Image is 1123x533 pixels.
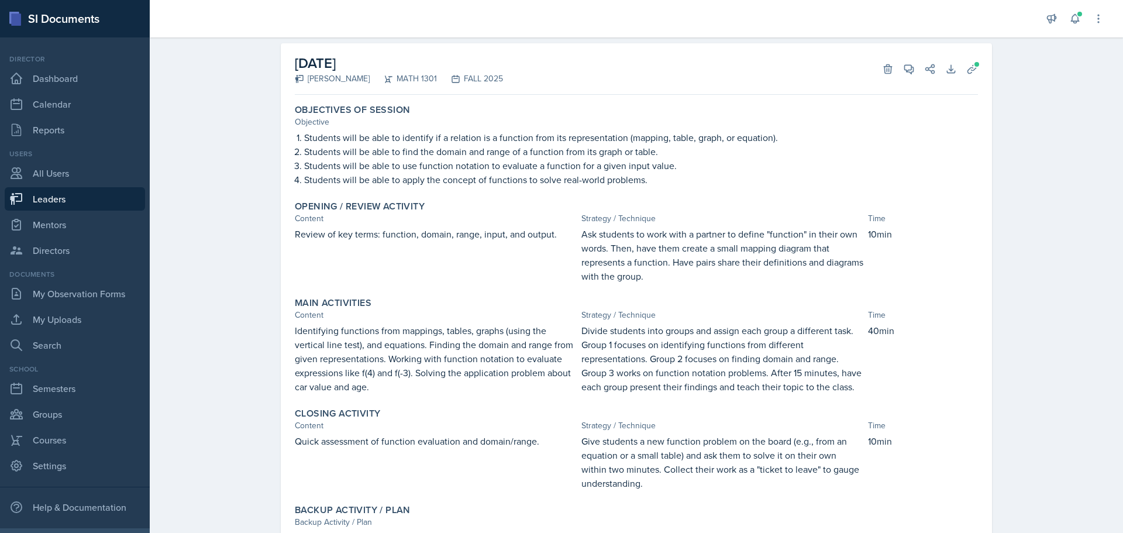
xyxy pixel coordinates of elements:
[868,419,978,432] div: Time
[295,227,577,241] p: Review of key terms: function, domain, range, input, and output.
[295,212,577,225] div: Content
[295,73,370,85] div: [PERSON_NAME]
[304,130,978,145] p: Students will be able to identify if a relation is a function from its representation (mapping, t...
[5,92,145,116] a: Calendar
[295,504,411,516] label: Backup Activity / Plan
[5,187,145,211] a: Leaders
[304,159,978,173] p: Students will be able to use function notation to evaluate a function for a given input value.
[5,377,145,400] a: Semesters
[295,104,410,116] label: Objectives of Session
[295,516,978,528] div: Backup Activity / Plan
[295,419,577,432] div: Content
[581,324,863,394] p: Divide students into groups and assign each group a different task. Group 1 focuses on identifyin...
[5,282,145,305] a: My Observation Forms
[295,309,577,321] div: Content
[868,434,978,448] p: 10min
[295,408,380,419] label: Closing Activity
[5,269,145,280] div: Documents
[370,73,437,85] div: MATH 1301
[5,161,145,185] a: All Users
[868,309,978,321] div: Time
[295,53,503,74] h2: [DATE]
[581,227,863,283] p: Ask students to work with a partner to define "function" in their own words. Then, have them crea...
[5,454,145,477] a: Settings
[5,428,145,452] a: Courses
[295,201,425,212] label: Opening / Review Activity
[304,173,978,187] p: Students will be able to apply the concept of functions to solve real-world problems.
[437,73,503,85] div: FALL 2025
[868,227,978,241] p: 10min
[5,308,145,331] a: My Uploads
[868,212,978,225] div: Time
[5,118,145,142] a: Reports
[5,333,145,357] a: Search
[5,67,145,90] a: Dashboard
[581,212,863,225] div: Strategy / Technique
[295,297,371,309] label: Main Activities
[304,145,978,159] p: Students will be able to find the domain and range of a function from its graph or table.
[581,419,863,432] div: Strategy / Technique
[581,434,863,490] p: Give students a new function problem on the board (e.g., from an equation or a small table) and a...
[5,364,145,374] div: School
[5,54,145,64] div: Director
[295,434,577,448] p: Quick assessment of function evaluation and domain/range.
[5,496,145,519] div: Help & Documentation
[295,116,978,128] div: Objective
[5,239,145,262] a: Directors
[868,324,978,338] p: 40min
[5,149,145,159] div: Users
[581,309,863,321] div: Strategy / Technique
[5,213,145,236] a: Mentors
[295,324,577,394] p: Identifying functions from mappings, tables, graphs (using the vertical line test), and equations...
[5,403,145,426] a: Groups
